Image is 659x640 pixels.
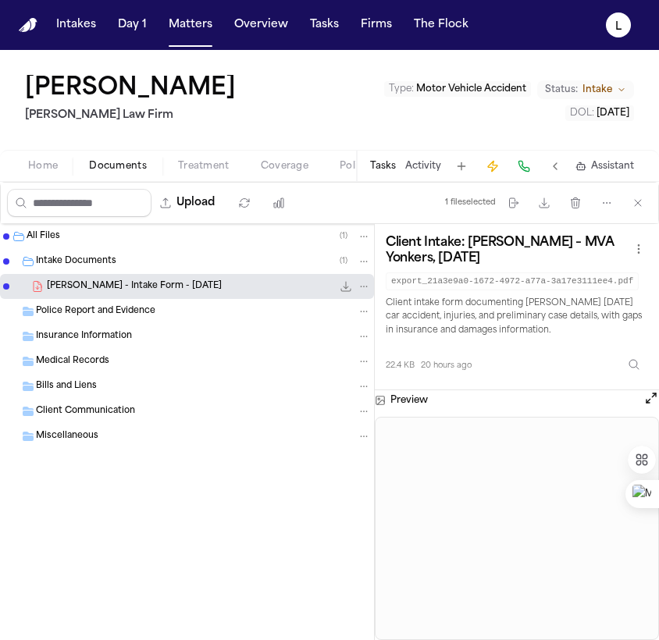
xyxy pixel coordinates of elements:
[27,230,60,244] span: All Files
[25,75,236,103] button: Edit matter name
[36,380,97,393] span: Bills and Liens
[421,360,472,372] span: 20 hours ago
[178,160,230,172] span: Treatment
[445,197,496,208] div: 1 file selected
[591,160,634,172] span: Assistant
[112,11,153,39] button: Day 1
[47,280,222,293] span: [PERSON_NAME] - Intake Form - [DATE]
[643,390,659,406] button: Open preview
[389,84,414,94] span: Type :
[416,84,526,94] span: Motor Vehicle Accident
[620,350,648,379] button: Inspect
[36,255,116,268] span: Intake Documents
[89,160,147,172] span: Documents
[386,235,629,266] h3: Client Intake: [PERSON_NAME] – MVA Yonkers, [DATE]
[36,430,98,443] span: Miscellaneous
[384,81,531,97] button: Edit Type: Motor Vehicle Accident
[565,105,634,121] button: Edit DOL: 2025-08-12
[25,75,236,103] h1: [PERSON_NAME]
[162,11,219,39] button: Matters
[370,160,396,172] button: Tasks
[340,232,347,240] span: ( 1 )
[570,108,594,118] span: DOL :
[451,155,472,177] button: Add Task
[386,272,639,290] code: export_21a3e9a0-1672-4972-a77a-3a17e3111ee4.pdf
[36,405,135,418] span: Client Communication
[405,160,441,172] button: Activity
[482,155,504,177] button: Create Immediate Task
[228,11,294,39] button: Overview
[537,80,634,99] button: Change status from Intake
[304,11,345,39] button: Tasks
[354,11,398,39] button: Firms
[19,18,37,33] a: Home
[386,297,648,339] p: Client intake form documenting [PERSON_NAME] [DATE] car accident, injuries, and preliminary case ...
[36,330,132,343] span: Insurance Information
[340,160,369,172] span: Police
[340,257,347,265] span: ( 1 )
[36,355,109,368] span: Medical Records
[36,305,155,318] span: Police Report and Evidence
[643,390,659,411] button: Open preview
[19,18,37,33] img: Finch Logo
[513,155,535,177] button: Make a Call
[261,160,308,172] span: Coverage
[597,108,629,118] span: [DATE]
[376,418,658,639] iframe: S. Jimenez - Intake Form - 8.26.25
[50,11,102,39] button: Intakes
[338,279,354,294] button: Download S. Jimenez - Intake Form - 8.26.25
[7,189,151,217] input: Search files
[545,84,578,96] span: Status:
[408,11,475,39] button: The Flock
[386,360,415,372] span: 22.4 KB
[390,394,428,407] h3: Preview
[28,160,58,172] span: Home
[575,160,634,172] button: Assistant
[151,189,224,217] button: Upload
[25,106,242,125] h2: [PERSON_NAME] Law Firm
[582,84,612,96] span: Intake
